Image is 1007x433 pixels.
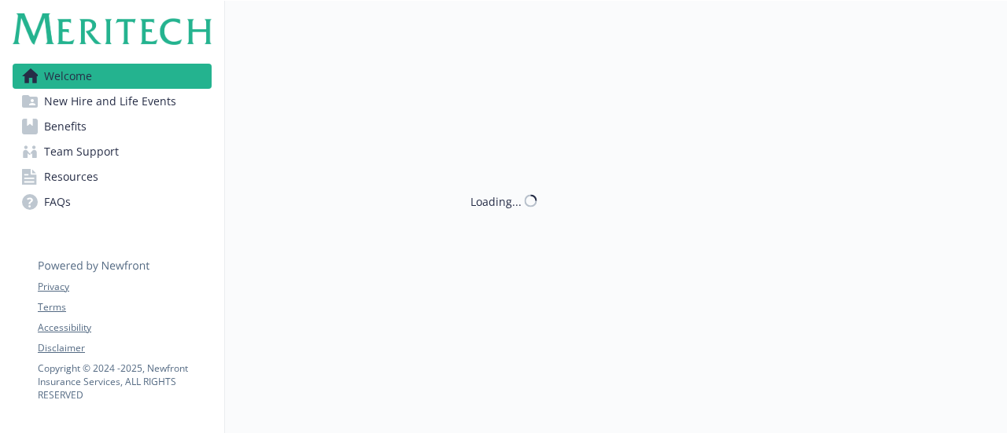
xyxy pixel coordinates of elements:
a: Accessibility [38,321,211,335]
span: Team Support [44,139,119,164]
a: Terms [38,300,211,314]
div: Loading... [470,193,522,209]
a: Benefits [13,114,212,139]
a: Team Support [13,139,212,164]
p: Copyright © 2024 - 2025 , Newfront Insurance Services, ALL RIGHTS RESERVED [38,361,211,402]
a: Welcome [13,64,212,89]
a: Resources [13,164,212,189]
span: Benefits [44,114,87,139]
a: New Hire and Life Events [13,89,212,114]
a: Privacy [38,280,211,294]
span: Welcome [44,64,92,89]
span: New Hire and Life Events [44,89,176,114]
span: Resources [44,164,98,189]
span: FAQs [44,189,71,215]
a: Disclaimer [38,341,211,355]
a: FAQs [13,189,212,215]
